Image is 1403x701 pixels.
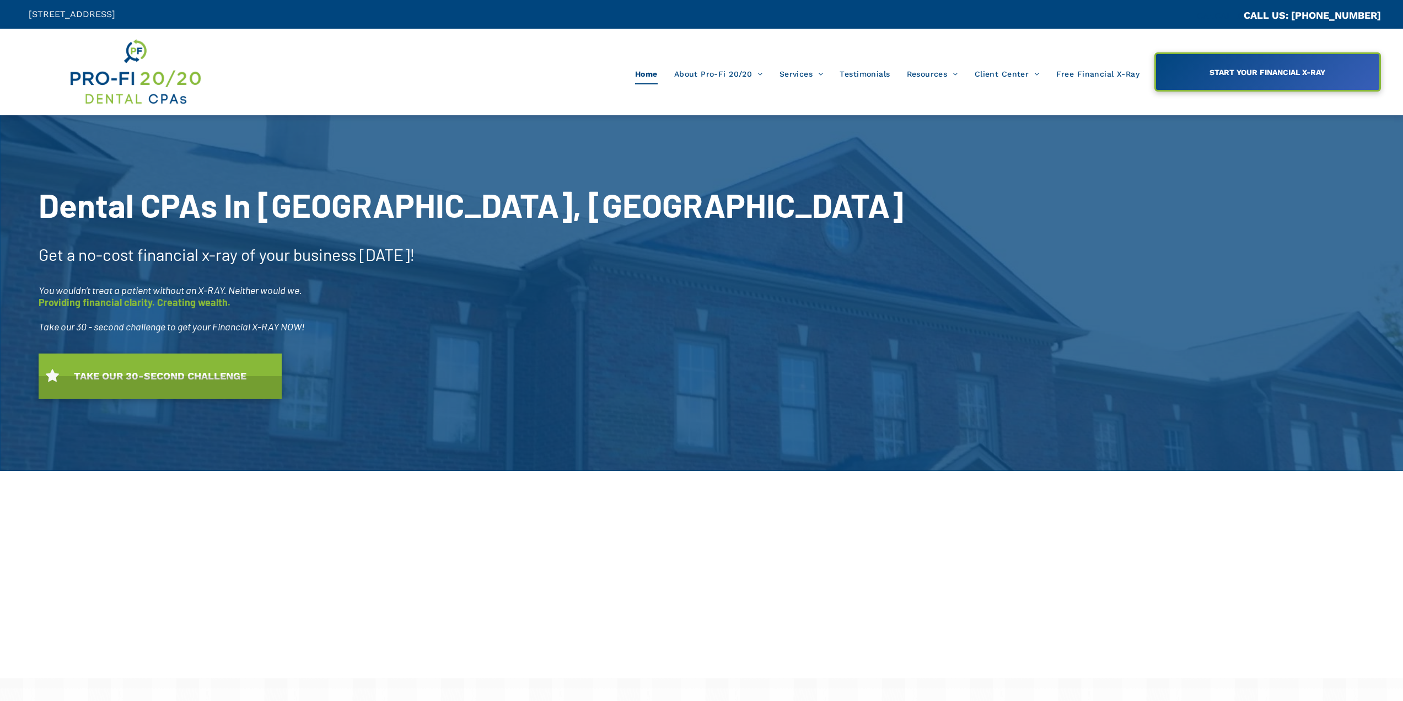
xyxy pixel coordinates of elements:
[39,354,282,399] a: TAKE OUR 30-SECOND CHALLENGE
[29,9,115,19] span: [STREET_ADDRESS]
[1244,9,1381,21] a: CALL US: [PHONE_NUMBER]
[966,63,1048,84] a: Client Center
[70,365,250,387] span: TAKE OUR 30-SECOND CHALLENGE
[771,63,832,84] a: Services
[78,244,238,264] span: no-cost financial x-ray
[68,37,202,107] img: Get Dental CPA Consulting, Bookkeeping, & Bank Loans
[831,63,898,84] a: Testimonials
[1154,52,1381,92] a: START YOUR FINANCIAL X-RAY
[39,284,302,296] span: You wouldn’t treat a patient without an X-RAY. Neither would we.
[39,320,305,333] span: Take our 30 - second challenge to get your Financial X-RAY NOW!
[39,244,75,264] span: Get a
[627,63,666,84] a: Home
[1197,10,1244,21] span: CA::CALLC
[1048,63,1148,84] a: Free Financial X-Ray
[241,244,415,264] span: of your business [DATE]!
[39,185,904,224] span: Dental CPAs In [GEOGRAPHIC_DATA], [GEOGRAPHIC_DATA]
[666,63,771,84] a: About Pro-Fi 20/20
[899,63,966,84] a: Resources
[1206,62,1329,82] span: START YOUR FINANCIAL X-RAY
[39,296,230,308] span: Providing financial clarity. Creating wealth.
